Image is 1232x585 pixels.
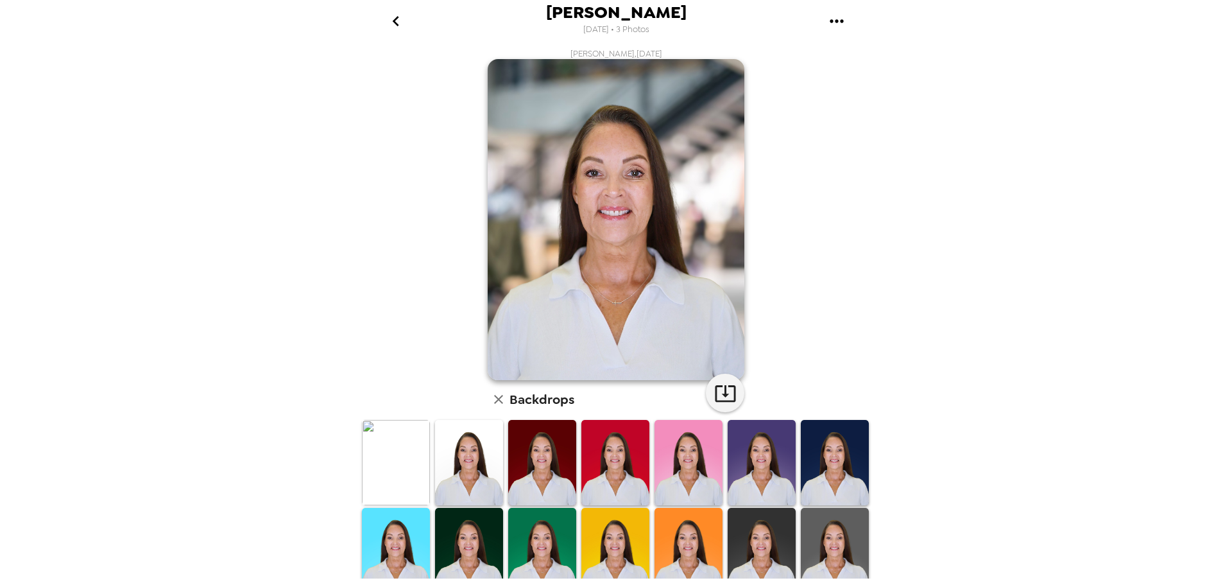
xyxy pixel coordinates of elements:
[570,48,662,59] span: [PERSON_NAME] , [DATE]
[488,59,744,380] img: user
[546,4,687,21] span: [PERSON_NAME]
[583,21,649,39] span: [DATE] • 3 Photos
[362,420,430,505] img: Original
[509,389,574,410] h6: Backdrops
